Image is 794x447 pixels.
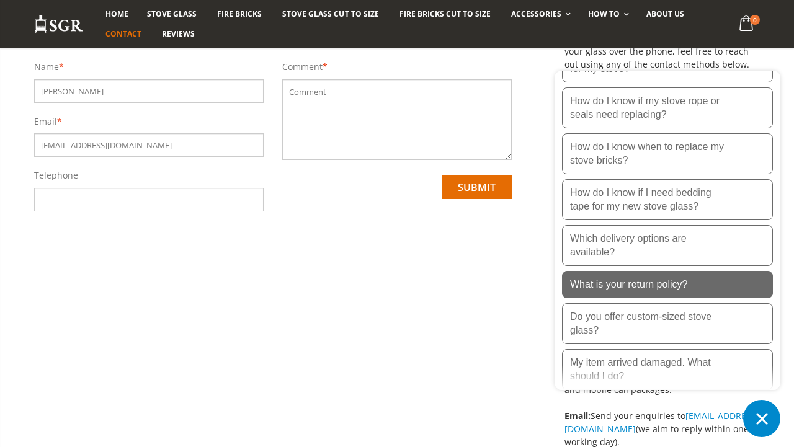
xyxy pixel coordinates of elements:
span: Fire Bricks [217,9,262,19]
a: Stove Glass [138,4,206,24]
label: Telephone [34,169,78,182]
a: Home [96,4,138,24]
span: Reviews [162,29,195,39]
a: Fire Bricks [208,4,271,24]
span: About us [646,9,684,19]
a: Reviews [153,24,204,44]
a: Fire Bricks Cut To Size [390,4,500,24]
a: How To [579,4,635,24]
span: Contact [105,29,141,39]
input: submit [442,175,512,199]
a: Stove Glass Cut To Size [273,4,388,24]
span: 0 [750,15,760,25]
span: Fire Bricks Cut To Size [399,9,491,19]
span: Stove Glass Cut To Size [282,9,378,19]
span: Accessories [511,9,561,19]
inbox-online-store-chat: Shopify online store chat [551,71,784,437]
a: Contact [96,24,151,44]
span: Home [105,9,128,19]
label: Email [34,115,57,128]
span: How To [588,9,620,19]
a: 0 [734,12,760,37]
label: Name [34,61,59,73]
img: Stove Glass Replacement [34,14,84,35]
a: Accessories [502,4,577,24]
label: Comment [282,61,323,73]
span: Stove Glass [147,9,197,19]
a: About us [637,4,694,24]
